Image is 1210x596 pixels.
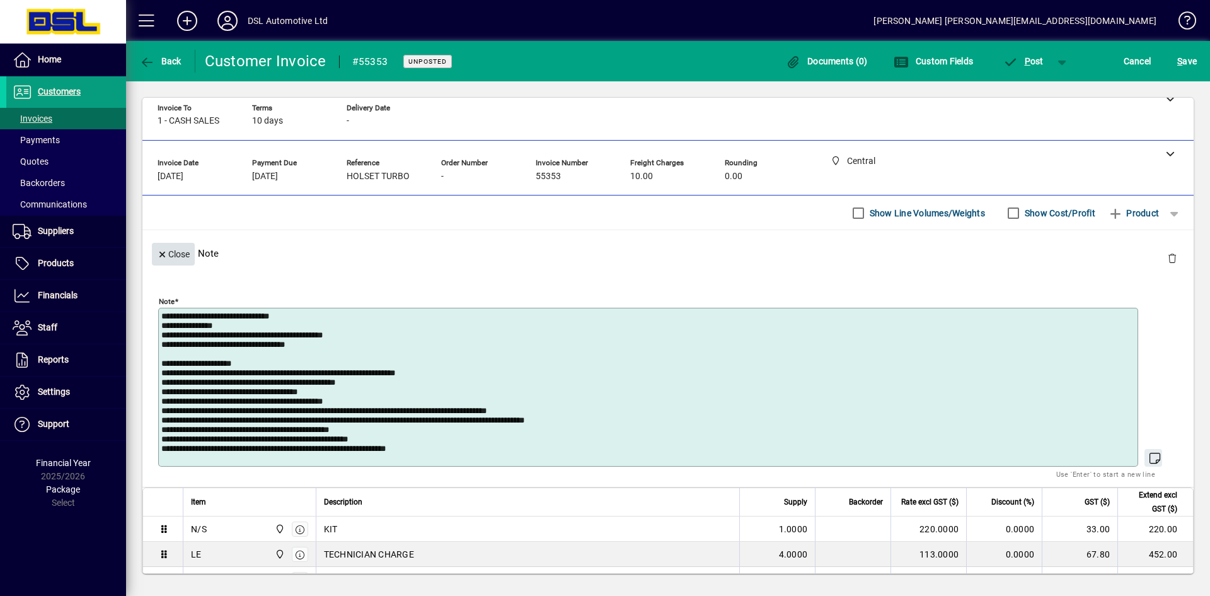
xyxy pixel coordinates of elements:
[1117,517,1193,542] td: 220.00
[1025,56,1030,66] span: P
[849,495,883,509] span: Backorder
[152,243,195,266] button: Close
[901,495,959,509] span: Rate excl GST ($)
[38,419,69,429] span: Support
[6,344,126,376] a: Reports
[6,409,126,440] a: Support
[1056,467,1155,481] mat-hint: Use 'Enter' to start a new line
[13,199,87,209] span: Communications
[252,172,278,182] span: [DATE]
[6,216,126,247] a: Suppliers
[252,116,283,126] span: 10 days
[1022,207,1095,219] label: Show Cost/Profit
[6,172,126,194] a: Backorders
[38,354,69,365] span: Reports
[13,156,49,167] span: Quotes
[6,129,126,151] a: Payments
[1102,202,1165,225] button: Product
[536,172,561,182] span: 55353
[13,178,65,188] span: Backorders
[1157,252,1187,264] app-page-header-button: Delete
[6,377,126,408] a: Settings
[191,523,207,535] div: N/S
[136,50,185,73] button: Back
[347,172,410,182] span: HOLSET TURBO
[13,114,52,124] span: Invoices
[6,151,126,172] a: Quotes
[996,50,1050,73] button: Post
[784,495,807,509] span: Supply
[899,573,959,586] div: 39.0000
[894,56,973,66] span: Custom Fields
[38,387,70,397] span: Settings
[1042,567,1117,592] td: 5.85
[157,244,190,265] span: Close
[149,248,198,259] app-page-header-button: Close
[873,11,1156,31] div: [PERSON_NAME] [PERSON_NAME][EMAIL_ADDRESS][DOMAIN_NAME]
[630,172,653,182] span: 10.00
[1169,3,1194,44] a: Knowledge Base
[126,50,195,73] app-page-header-button: Back
[38,290,78,300] span: Financials
[46,484,80,494] span: Package
[205,51,326,71] div: Customer Invoice
[966,517,1042,542] td: 0.0000
[248,11,328,31] div: DSL Automotive Ltd
[352,52,388,72] div: #55353
[36,458,91,468] span: Financial Year
[38,258,74,268] span: Products
[1042,542,1117,567] td: 67.80
[38,54,61,64] span: Home
[779,548,808,561] span: 4.0000
[899,523,959,535] div: 220.0000
[272,547,286,561] span: Central
[6,194,126,215] a: Communications
[441,172,444,182] span: -
[139,56,181,66] span: Back
[867,207,985,219] label: Show Line Volumes/Weights
[347,116,349,126] span: -
[324,573,461,586] span: BALANCING & CLEANING FLUIDS
[1108,203,1159,223] span: Product
[899,548,959,561] div: 113.0000
[324,548,414,561] span: TECHNICIAN CHARGE
[779,573,808,586] span: 1.0000
[191,495,206,509] span: Item
[38,86,81,96] span: Customers
[725,172,742,182] span: 0.00
[779,523,808,535] span: 1.0000
[890,50,976,73] button: Custom Fields
[13,135,60,145] span: Payments
[167,9,207,32] button: Add
[159,297,175,306] mat-label: Note
[324,495,362,509] span: Description
[158,172,183,182] span: [DATE]
[158,116,219,126] span: 1 - CASH SALES
[324,523,338,535] span: KIT
[1117,542,1193,567] td: 452.00
[142,230,1194,276] div: Note
[1117,567,1193,592] td: 39.00
[272,522,286,536] span: Central
[6,108,126,129] a: Invoices
[6,312,126,344] a: Staff
[191,573,260,586] div: [MEDICAL_DATA]
[786,56,868,66] span: Documents (0)
[6,248,126,279] a: Products
[191,548,202,561] div: LE
[966,542,1042,567] td: 0.0000
[6,280,126,312] a: Financials
[1121,50,1155,73] button: Cancel
[207,9,248,32] button: Profile
[1042,517,1117,542] td: 33.00
[272,573,286,587] span: Central
[1157,243,1187,273] button: Delete
[1085,495,1110,509] span: GST ($)
[991,495,1034,509] span: Discount (%)
[1003,56,1044,66] span: ost
[6,44,126,76] a: Home
[783,50,871,73] button: Documents (0)
[1126,488,1177,516] span: Extend excl GST ($)
[1174,50,1200,73] button: Save
[1124,51,1151,71] span: Cancel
